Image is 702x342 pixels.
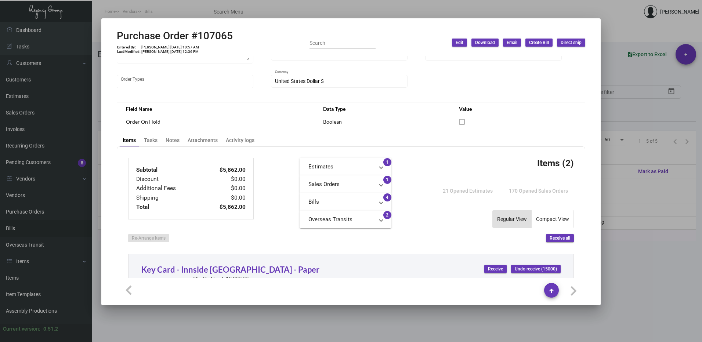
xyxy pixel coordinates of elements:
span: Receive all [550,236,570,241]
h2: Purchase Order #107065 [117,30,233,42]
span: Undo receive (15000) [515,266,557,272]
h3: Items (2) [537,158,574,168]
span: Download [475,40,495,46]
div: Activity logs [226,137,254,144]
div: Attachments [188,137,218,144]
mat-expansion-panel-header: Sales Orders [300,175,391,193]
button: 21 Opened Estimates [437,184,499,197]
th: Data Type [316,102,452,115]
button: Receive [484,265,507,273]
button: Compact View [532,210,573,228]
td: Additional Fees [136,184,202,193]
td: Last Modified: [117,50,141,54]
h2: Qty On Hand: 12,000.00 [193,276,249,282]
span: Receive [488,266,503,272]
th: Value [452,102,585,115]
mat-panel-title: Sales Orders [308,180,374,189]
button: Undo receive (15000) [511,265,561,273]
span: Re-Arrange Items [132,236,166,241]
div: Tasks [144,137,158,144]
span: 21 Opened Estimates [443,188,493,194]
td: Shipping [136,193,202,203]
span: Direct ship [561,40,582,46]
td: [PERSON_NAME] [DATE] 10:57 AM [141,45,199,50]
td: Subtotal [136,165,202,175]
td: $5,862.00 [202,203,246,212]
td: Entered By: [117,45,141,50]
div: Items [123,137,136,144]
button: Direct ship [557,39,585,47]
td: $0.00 [202,193,246,203]
td: $5,862.00 [202,165,246,175]
button: Email [503,39,521,47]
mat-expansion-panel-header: Bills [300,193,391,211]
span: 170 Opened Sales Orders [509,188,568,194]
a: Key Card - Innside [GEOGRAPHIC_DATA] - Paper [141,265,319,274]
button: Re-Arrange Items [128,234,169,242]
div: Notes [166,137,180,144]
button: Receive all [546,234,574,242]
th: Field Name [117,102,316,115]
span: Email [507,40,517,46]
span: Boolean [323,119,342,125]
div: Current version: [3,325,40,333]
span: Create Bill [529,40,549,46]
td: $0.00 [202,175,246,184]
mat-expansion-panel-header: Overseas Transits [300,211,391,228]
td: Total [136,203,202,212]
mat-panel-title: Bills [308,198,374,206]
td: $0.00 [202,184,246,193]
mat-panel-title: Estimates [308,163,374,171]
span: Edit [456,40,463,46]
span: Order On Hold [126,119,160,125]
button: Download [471,39,499,47]
button: 170 Opened Sales Orders [503,184,574,197]
button: Edit [452,39,467,47]
td: Discount [136,175,202,184]
td: [PERSON_NAME] [DATE] 12:36 PM [141,50,199,54]
div: 0.51.2 [43,325,58,333]
button: Regular View [493,210,531,228]
button: Create Bill [525,39,553,47]
mat-expansion-panel-header: Estimates [300,158,391,175]
mat-panel-title: Overseas Transits [308,215,374,224]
